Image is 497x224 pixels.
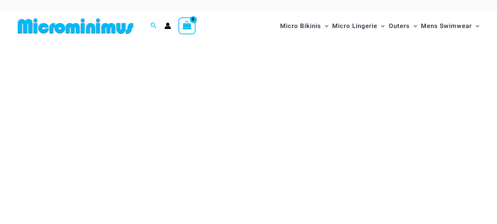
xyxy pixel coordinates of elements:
[389,17,410,35] span: Outers
[178,17,195,34] a: View Shopping Cart, empty
[278,15,330,37] a: Micro BikinisMenu ToggleMenu Toggle
[330,15,387,37] a: Micro LingerieMenu ToggleMenu Toggle
[421,17,472,35] span: Mens Swimwear
[15,18,136,34] img: MM SHOP LOGO FLAT
[377,17,385,35] span: Menu Toggle
[472,17,479,35] span: Menu Toggle
[332,17,377,35] span: Micro Lingerie
[280,17,321,35] span: Micro Bikinis
[164,23,171,29] a: Account icon link
[387,15,419,37] a: OutersMenu ToggleMenu Toggle
[410,17,417,35] span: Menu Toggle
[419,15,481,37] a: Mens SwimwearMenu ToggleMenu Toggle
[150,21,157,31] a: Search icon link
[277,14,482,38] nav: Site Navigation
[321,17,329,35] span: Menu Toggle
